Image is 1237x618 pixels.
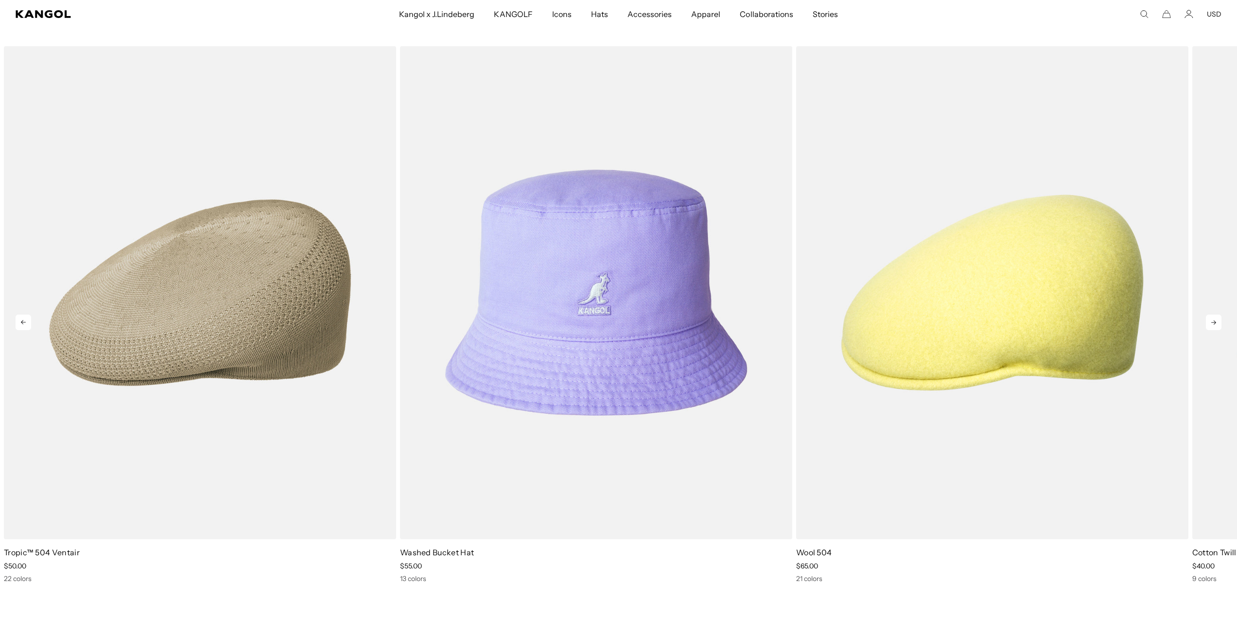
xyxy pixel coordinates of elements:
img: Wool 504 [796,46,1188,539]
span: $65.00 [796,562,818,570]
a: Wool 504 [796,547,832,557]
span: $50.00 [4,562,26,570]
div: 22 colors [4,574,396,583]
div: 13 colors [400,574,792,583]
a: Tropic™ 504 Ventair [4,547,80,557]
a: Kangol [16,10,265,18]
div: 21 colors [796,574,1188,583]
summary: Search here [1140,10,1149,18]
div: 2 of 10 [396,46,792,583]
a: Washed Bucket Hat [400,547,474,557]
span: $55.00 [400,562,422,570]
img: Washed Bucket Hat [400,46,792,539]
img: Tropic™ 504 Ventair [4,46,396,539]
button: Cart [1162,10,1171,18]
button: USD [1207,10,1221,18]
a: Account [1185,10,1193,18]
span: $40.00 [1192,562,1215,570]
div: 3 of 10 [792,46,1188,583]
